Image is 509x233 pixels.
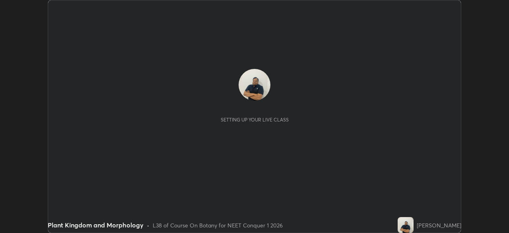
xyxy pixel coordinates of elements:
div: L38 of Course On Botany for NEET Conquer 1 2026 [153,221,283,229]
div: Plant Kingdom and Morphology [48,220,144,230]
img: 390311c6a4d943fab4740fd561fcd617.jpg [398,217,414,233]
div: Setting up your live class [221,117,289,123]
div: • [147,221,150,229]
img: 390311c6a4d943fab4740fd561fcd617.jpg [239,69,270,101]
div: [PERSON_NAME] [417,221,461,229]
